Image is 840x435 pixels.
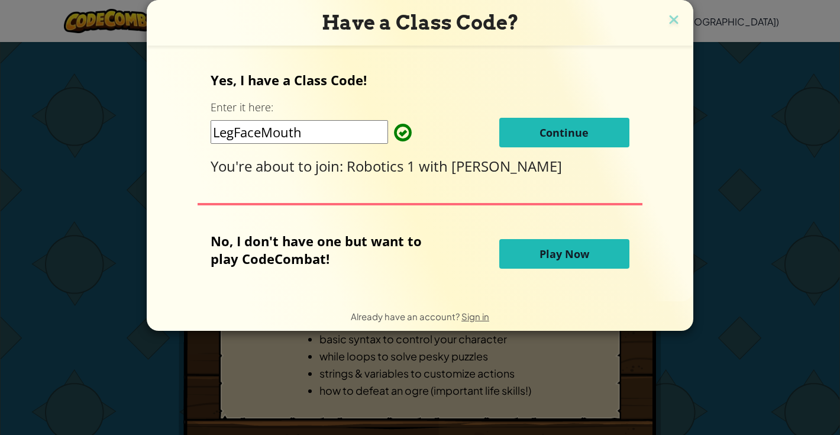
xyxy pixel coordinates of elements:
button: Continue [499,118,629,147]
span: Play Now [539,247,589,261]
span: Continue [539,125,589,140]
span: Already have an account? [351,311,461,322]
span: You're about to join: [211,156,347,176]
p: No, I don't have one but want to play CodeCombat! [211,232,440,268]
span: with [419,156,451,176]
button: Play Now [499,239,629,269]
span: [PERSON_NAME] [451,156,562,176]
img: close icon [666,12,681,30]
p: Yes, I have a Class Code! [211,71,629,89]
span: Robotics 1 [347,156,419,176]
label: Enter it here: [211,100,273,115]
a: Sign in [461,311,489,322]
span: Have a Class Code? [322,11,519,34]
